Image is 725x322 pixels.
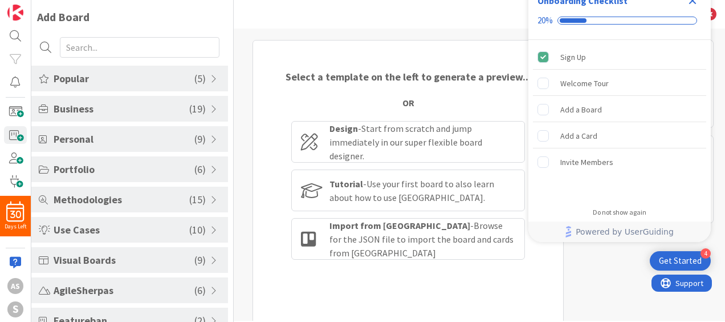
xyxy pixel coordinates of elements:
img: Visit kanbanzone.com [7,5,23,21]
b: Tutorial [329,178,363,190]
div: Add a Board [560,103,602,116]
div: Sign Up [560,50,586,64]
div: Invite Members [560,155,613,169]
span: Powered by UserGuiding [576,225,674,239]
div: - Browse for the JSON file to import the board and cards from [GEOGRAPHIC_DATA] [329,219,515,260]
div: Checklist items [528,40,711,200]
div: - Use your first board to also learn about how to use [GEOGRAPHIC_DATA]. [329,177,515,204]
span: ( 5 ) [194,71,206,86]
div: AS [7,278,23,294]
b: Import from [GEOGRAPHIC_DATA] [329,220,470,231]
div: Footer [528,222,711,242]
div: Checklist progress: 20% [537,15,702,26]
div: Welcome Tour is incomplete. [533,71,706,96]
span: ( 9 ) [194,252,206,268]
span: ( 15 ) [189,192,206,207]
a: Powered by UserGuiding [534,222,705,242]
div: S [7,301,23,317]
span: Methodologies [54,192,189,207]
div: Add a Card is incomplete. [533,123,706,148]
div: OR [402,96,414,110]
input: Search... [60,37,219,58]
span: ( 9 ) [194,131,206,147]
span: Support [24,2,52,15]
div: - Start from scratch and jump immediately in our super flexible board designer. [329,122,515,163]
div: Get Started [659,255,702,267]
div: Add a Card [560,129,597,143]
span: 30 [10,211,21,219]
b: Design [329,123,358,134]
span: Personal [54,131,194,147]
div: Open Get Started checklist, remaining modules: 4 [650,251,711,271]
div: 20% [537,15,553,26]
div: 4 [700,248,711,259]
div: Invite Members is incomplete. [533,150,706,175]
div: Select a template on the left to generate a preview... [286,69,531,84]
span: Business [54,101,189,116]
span: ( 10 ) [189,222,206,238]
span: Visual Boards [54,252,194,268]
span: AgileSherpas [54,283,194,298]
div: Sign Up is complete. [533,45,706,70]
div: Add Board [37,9,89,26]
span: Portfolio [54,162,194,177]
span: ( 19 ) [189,101,206,116]
div: Welcome Tour [560,77,609,90]
span: ( 6 ) [194,162,206,177]
span: Popular [54,71,194,86]
div: Do not show again [593,208,646,217]
span: ( 6 ) [194,283,206,298]
div: Add a Board is incomplete. [533,97,706,122]
span: Use Cases [54,222,189,238]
